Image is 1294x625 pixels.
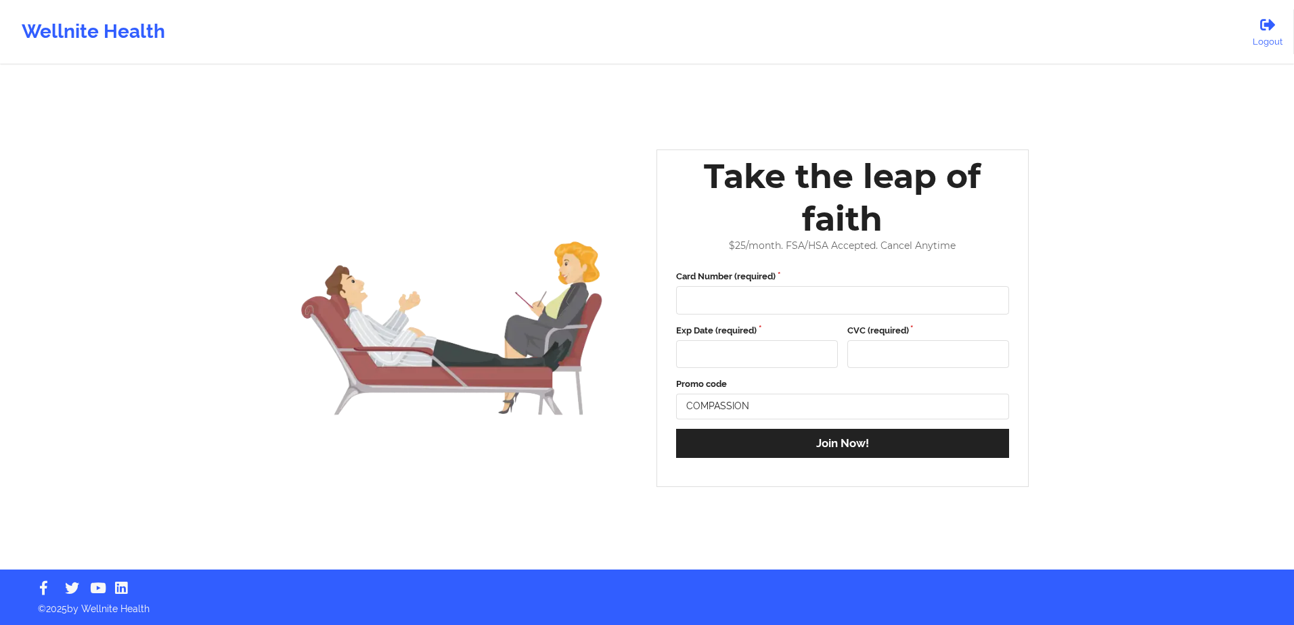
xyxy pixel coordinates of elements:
label: Promo code [676,377,1009,391]
div: Take the leap of faith [667,155,1019,240]
label: Exp Date (required) [676,324,838,338]
div: $ 25 /month. FSA/HSA Accepted. Cancel Anytime [667,240,1019,252]
img: wellnite-stripe-payment-hero_200.07efaa51.png [275,192,629,444]
button: Join Now! [676,429,1009,458]
iframe: Secure CVC input frame [855,348,1000,360]
a: Logout [1241,9,1294,54]
label: CVC (required) [847,324,1009,338]
input: Enter promo code [676,394,1009,419]
iframe: Secure expiration date input frame [684,348,829,360]
iframe: Secure card number input frame [684,295,1000,306]
label: Card Number (required) [676,270,1009,283]
p: © 2025 by Wellnite Health [28,593,1266,616]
